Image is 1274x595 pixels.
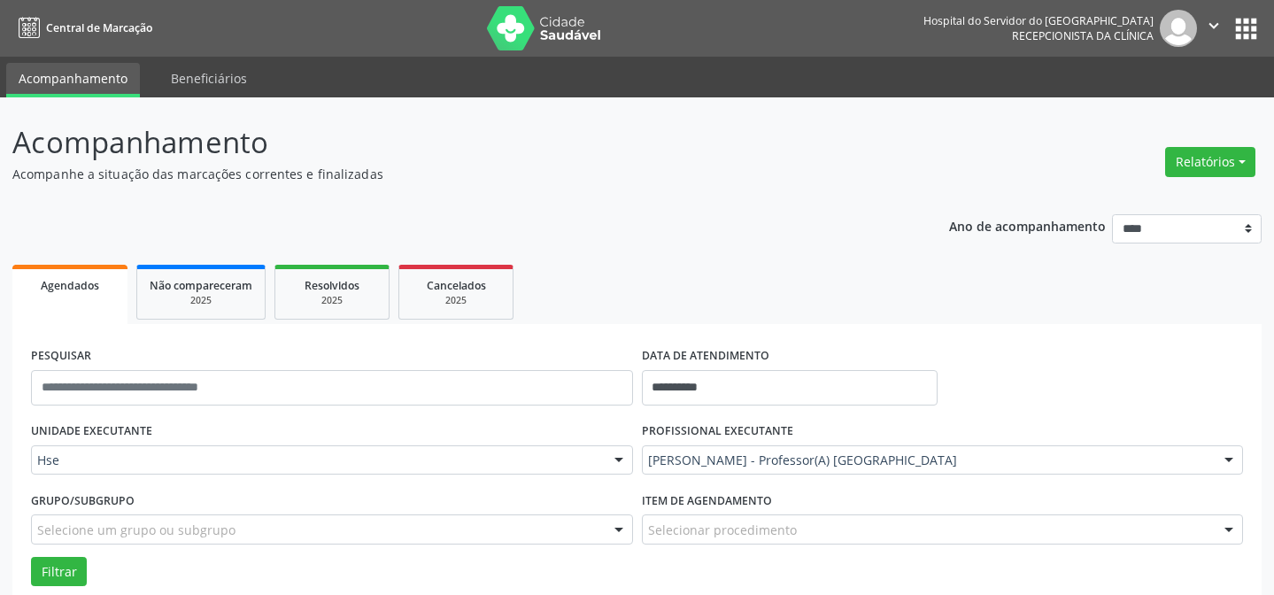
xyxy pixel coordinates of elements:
button: Filtrar [31,557,87,587]
label: PROFISSIONAL EXECUTANTE [642,418,793,445]
label: UNIDADE EXECUTANTE [31,418,152,445]
div: Hospital do Servidor do [GEOGRAPHIC_DATA] [923,13,1154,28]
button:  [1197,10,1231,47]
span: Agendados [41,278,99,293]
i:  [1204,16,1224,35]
label: Item de agendamento [642,487,772,514]
div: 2025 [150,294,252,307]
span: Hse [37,452,597,469]
span: Resolvidos [305,278,359,293]
button: Relatórios [1165,147,1255,177]
div: 2025 [412,294,500,307]
a: Central de Marcação [12,13,152,42]
label: PESQUISAR [31,343,91,370]
span: Central de Marcação [46,20,152,35]
span: Selecione um grupo ou subgrupo [37,521,235,539]
label: Grupo/Subgrupo [31,487,135,514]
img: img [1160,10,1197,47]
p: Ano de acompanhamento [949,214,1106,236]
span: Cancelados [427,278,486,293]
a: Acompanhamento [6,63,140,97]
p: Acompanhe a situação das marcações correntes e finalizadas [12,165,887,183]
a: Beneficiários [158,63,259,94]
span: Recepcionista da clínica [1012,28,1154,43]
span: Selecionar procedimento [648,521,797,539]
button: apps [1231,13,1262,44]
label: DATA DE ATENDIMENTO [642,343,769,370]
div: 2025 [288,294,376,307]
p: Acompanhamento [12,120,887,165]
span: [PERSON_NAME] - Professor(A) [GEOGRAPHIC_DATA] [648,452,1208,469]
span: Não compareceram [150,278,252,293]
